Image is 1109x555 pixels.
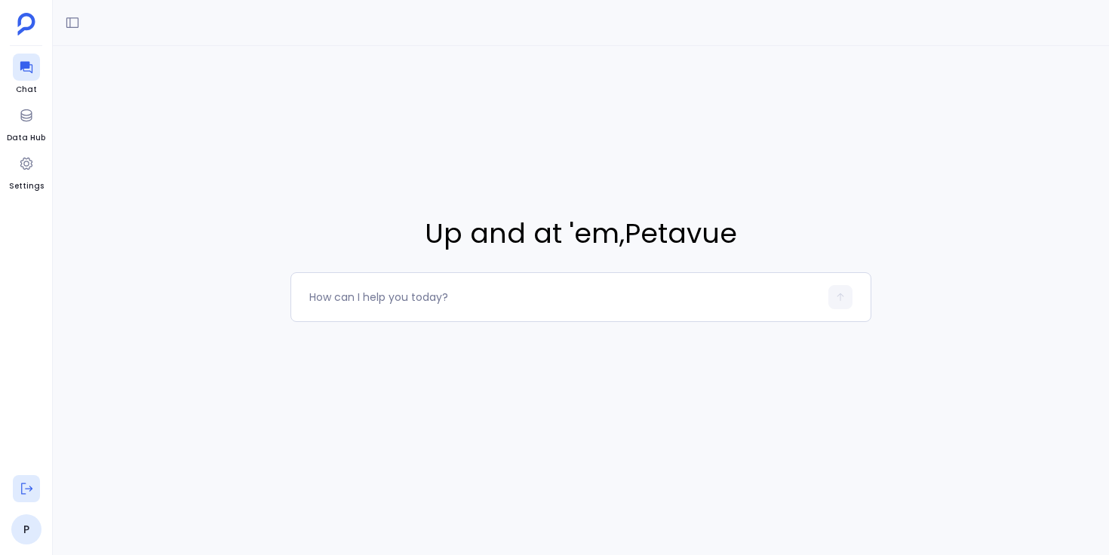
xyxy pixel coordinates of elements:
span: Data Hub [7,132,45,144]
a: P [11,514,41,544]
img: petavue logo [17,13,35,35]
a: Settings [9,150,44,192]
span: Up and at 'em , Petavue [290,213,871,254]
a: Chat [13,54,40,96]
span: Settings [9,180,44,192]
span: Chat [13,84,40,96]
a: Data Hub [7,102,45,144]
